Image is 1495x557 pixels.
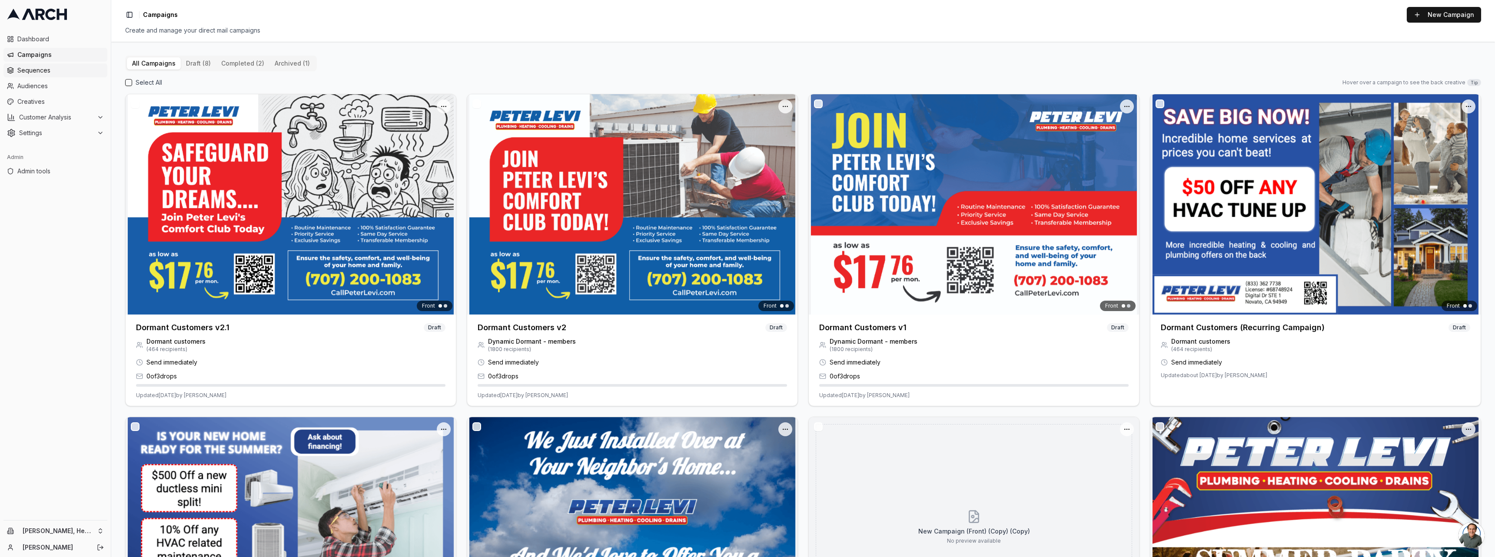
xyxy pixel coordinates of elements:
h3: Dormant Customers v2.1 [136,322,229,334]
span: Updated [DATE] by [PERSON_NAME] [478,392,568,399]
a: Campaigns [3,48,107,62]
svg: Front creative preview [967,510,981,524]
span: Campaigns [143,10,178,19]
span: Customer Analysis [19,113,93,122]
span: Send immediately [488,358,539,367]
span: ( 1800 recipients) [830,346,917,353]
div: Admin [3,150,107,164]
span: Send immediately [146,358,197,367]
span: Hover over a campaign to see the back creative [1342,79,1465,86]
span: Updated about [DATE] by [PERSON_NAME] [1161,372,1267,379]
button: Customer Analysis [3,110,107,124]
span: Settings [19,129,93,137]
span: Tip [1467,79,1481,86]
img: Front creative for Dormant Customers v2 [467,94,797,315]
h3: Dormant Customers (Recurring Campaign) [1161,322,1325,334]
a: Sequences [3,63,107,77]
button: Log out [94,541,106,554]
p: No preview available [947,537,1001,544]
button: completed (2) [216,57,269,70]
button: All Campaigns [127,57,181,70]
span: Draft [1448,323,1470,332]
button: [PERSON_NAME], Heating, Cooling and Drains [3,524,107,538]
span: Send immediately [1171,358,1222,367]
span: ( 464 recipients) [146,346,206,353]
button: Settings [3,126,107,140]
span: Campaigns [17,50,104,59]
h3: Dormant Customers v1 [819,322,907,334]
a: Dashboard [3,32,107,46]
a: Audiences [3,79,107,93]
p: New Campaign (Front) (Copy) (Copy) [918,527,1030,536]
span: Sequences [17,66,104,75]
h3: Dormant Customers v2 [478,322,566,334]
span: 0 of 3 drops [146,372,177,381]
span: Dynamic Dormant - members [488,337,576,346]
span: ( 464 recipients) [1171,346,1230,353]
span: Audiences [17,82,104,90]
span: Dashboard [17,35,104,43]
span: [PERSON_NAME], Heating, Cooling and Drains [23,527,93,535]
span: Updated [DATE] by [PERSON_NAME] [819,392,910,399]
span: Creatives [17,97,104,106]
button: New Campaign [1407,7,1481,23]
span: ( 1800 recipients) [488,346,576,353]
span: Front [422,302,435,309]
span: Draft [1107,323,1129,332]
span: Admin tools [17,167,104,176]
button: archived (1) [269,57,315,70]
span: Draft [424,323,445,332]
img: Front creative for Dormant Customers (Recurring Campaign) [1150,94,1481,315]
span: Send immediately [830,358,880,367]
label: Select All [136,78,162,87]
nav: breadcrumb [143,10,178,19]
span: Draft [765,323,787,332]
a: Creatives [3,95,107,109]
span: 0 of 3 drops [488,372,518,381]
a: Open chat [1458,522,1485,548]
span: Front [764,302,777,309]
div: Create and manage your direct mail campaigns [125,26,1481,35]
img: Front creative for Dormant Customers v1 [809,94,1139,315]
img: Front creative for Dormant Customers v2.1 [126,94,456,315]
span: Front [1447,302,1460,309]
span: Updated [DATE] by [PERSON_NAME] [136,392,226,399]
span: Dormant customers [1171,337,1230,346]
button: draft (8) [181,57,216,70]
span: Dynamic Dormant - members [830,337,917,346]
span: Front [1105,302,1118,309]
span: 0 of 3 drops [830,372,860,381]
a: Admin tools [3,164,107,178]
span: Dormant customers [146,337,206,346]
a: [PERSON_NAME] [23,543,87,552]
